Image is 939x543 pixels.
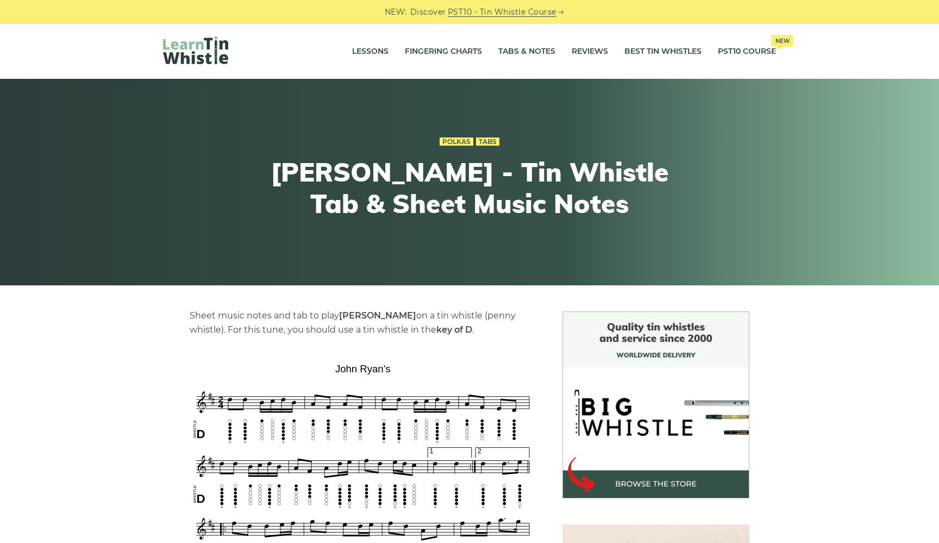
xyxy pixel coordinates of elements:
[190,309,536,337] p: Sheet music notes and tab to play on a tin whistle (penny whistle). For this tune, you should use...
[771,35,793,47] span: New
[562,311,749,498] img: BigWhistle Tin Whistle Store
[270,157,669,219] h1: [PERSON_NAME] - Tin Whistle Tab & Sheet Music Notes
[624,38,702,65] a: Best Tin Whistles
[352,38,389,65] a: Lessons
[572,38,608,65] a: Reviews
[718,38,776,65] a: PST10 CourseNew
[163,36,228,64] img: LearnTinWhistle.com
[339,310,416,321] strong: [PERSON_NAME]
[498,38,555,65] a: Tabs & Notes
[405,38,482,65] a: Fingering Charts
[436,324,472,335] strong: key of D
[476,138,499,146] a: Tabs
[440,138,473,146] a: Polkas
